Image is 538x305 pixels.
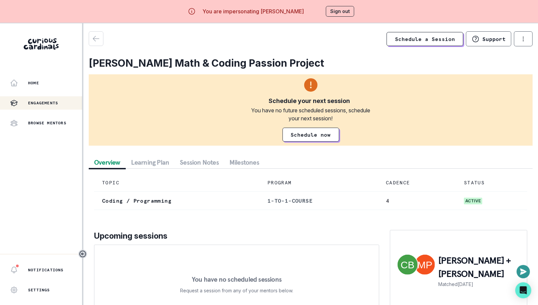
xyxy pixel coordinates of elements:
p: Upcoming sessions [94,230,379,242]
img: Maya Pothina [415,255,435,275]
button: Toggle sidebar [78,250,87,258]
a: Schedule a Session [387,32,463,46]
div: Open Intercom Messenger [515,282,531,298]
h2: [PERSON_NAME] Math & Coding Passion Project [89,57,533,69]
p: Matched [DATE] [438,281,520,288]
button: Open or close messaging widget [517,265,530,278]
p: [PERSON_NAME] + [PERSON_NAME] [438,254,520,281]
a: Schedule now [283,128,339,142]
img: Curious Cardinals Logo [24,38,59,50]
p: You are impersonating [PERSON_NAME] [202,7,304,15]
p: Request a session from any of your mentors below. [180,287,293,295]
td: 1-to-1-course [259,192,378,210]
td: CADENCE [378,174,456,192]
button: Milestones [224,156,264,168]
p: Home [28,80,39,86]
td: TOPIC [94,174,259,192]
button: Sign out [326,6,354,17]
p: You have no scheduled sessions [192,276,282,283]
button: options [514,31,533,46]
button: Session Notes [174,156,224,168]
td: 4 [378,192,456,210]
button: Overview [89,156,126,168]
td: STATUS [456,174,527,192]
p: Notifications [28,267,64,273]
td: Coding / Programming [94,192,259,210]
button: Learning Plan [126,156,175,168]
button: Support [466,31,511,46]
p: Support [482,36,506,42]
span: active [464,198,482,204]
p: Browse Mentors [28,120,66,126]
div: You have no future scheduled sessions, schedule your next session! [247,106,375,122]
img: Chloe Bednar [398,255,418,275]
p: Settings [28,287,50,293]
div: Schedule your next session [269,97,350,105]
p: Engagements [28,100,58,106]
td: PROGRAM [259,174,378,192]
